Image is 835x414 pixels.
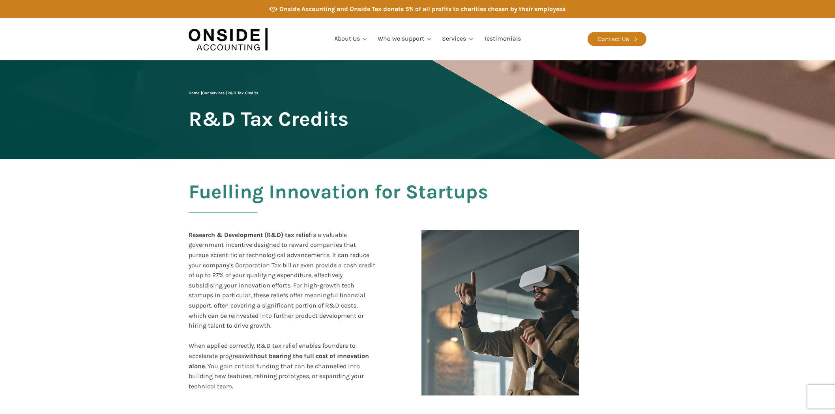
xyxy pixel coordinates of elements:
b: without bearing the full cost of innovation alone [189,352,369,370]
div: Onside Accounting and Onside Tax donate 5% of all profits to charities chosen by their employees [279,4,565,14]
a: Contact Us [588,32,646,46]
a: Home [189,91,199,95]
span: | | [189,91,258,95]
a: Who we support [373,26,437,52]
a: Services [437,26,479,52]
b: Research & Development (R&D) [189,231,283,239]
div: Contact Us [597,34,629,44]
a: Testimonials [479,26,526,52]
span: R&D Tax Credits [227,91,258,95]
b: tax relief [285,231,311,239]
h2: Fuelling Innovation for Startups [189,181,646,222]
img: Onside Accounting [189,24,268,54]
div: is a valuable government incentive designed to reward companies that pursue scientific or technol... [189,230,375,401]
span: R&D Tax Credits [189,108,348,130]
a: Our services [202,91,225,95]
a: About Us [330,26,373,52]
